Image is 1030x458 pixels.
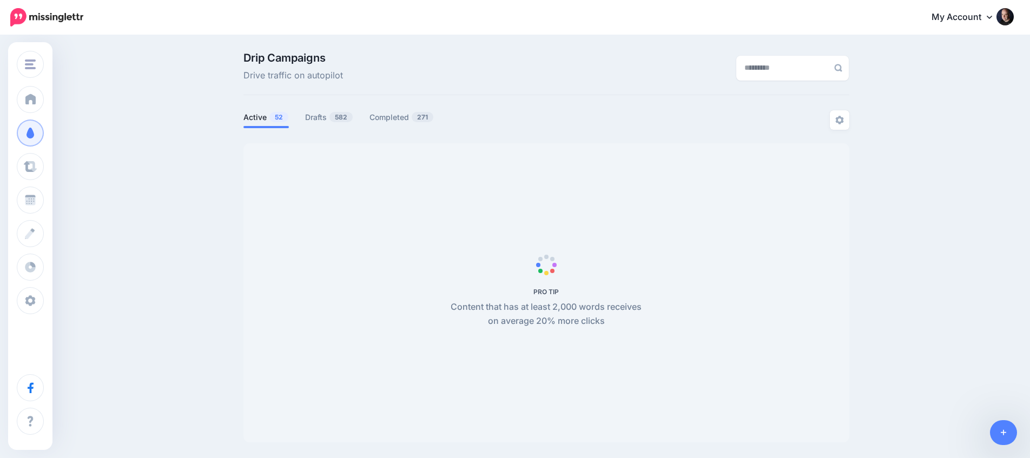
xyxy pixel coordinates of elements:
img: search-grey-6.png [834,64,842,72]
span: 582 [329,112,353,122]
a: Drafts582 [305,111,353,124]
h5: PRO TIP [445,288,648,296]
span: 271 [412,112,433,122]
a: Completed271 [369,111,434,124]
img: Missinglettr [10,8,83,26]
span: Drip Campaigns [243,52,343,63]
img: menu.png [25,59,36,69]
a: Active52 [243,111,289,124]
a: My Account [921,4,1014,31]
span: Drive traffic on autopilot [243,69,343,83]
span: 52 [269,112,288,122]
p: Content that has at least 2,000 words receives on average 20% more clicks [445,300,648,328]
img: settings-grey.png [835,116,844,124]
